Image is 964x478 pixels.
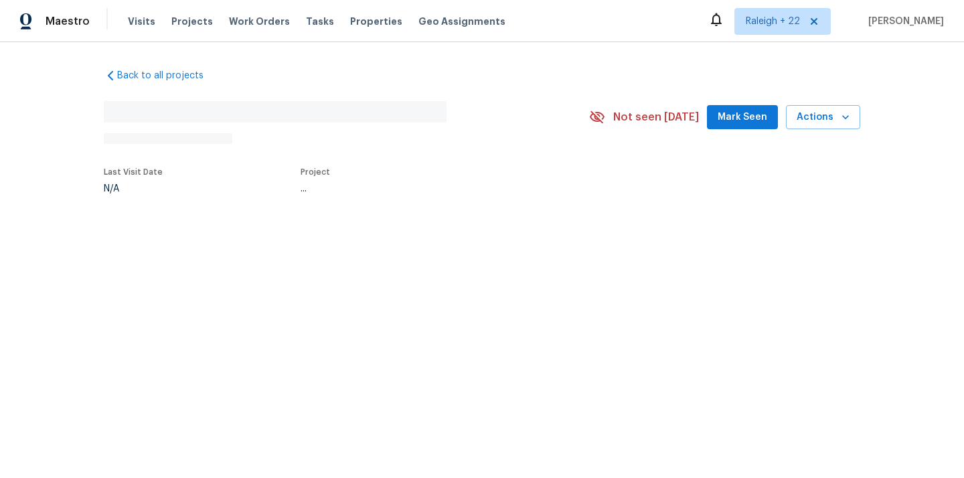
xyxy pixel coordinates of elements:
span: Tasks [306,17,334,26]
span: Actions [797,109,850,126]
span: Maestro [46,15,90,28]
span: Properties [350,15,402,28]
button: Mark Seen [707,105,778,130]
span: Not seen [DATE] [613,110,699,124]
span: Project [301,168,330,176]
span: Mark Seen [718,109,767,126]
div: N/A [104,184,163,193]
span: Last Visit Date [104,168,163,176]
span: Geo Assignments [418,15,505,28]
span: [PERSON_NAME] [863,15,944,28]
span: Visits [128,15,155,28]
button: Actions [786,105,860,130]
span: Work Orders [229,15,290,28]
div: ... [301,184,558,193]
a: Back to all projects [104,69,232,82]
span: Raleigh + 22 [746,15,800,28]
span: Projects [171,15,213,28]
